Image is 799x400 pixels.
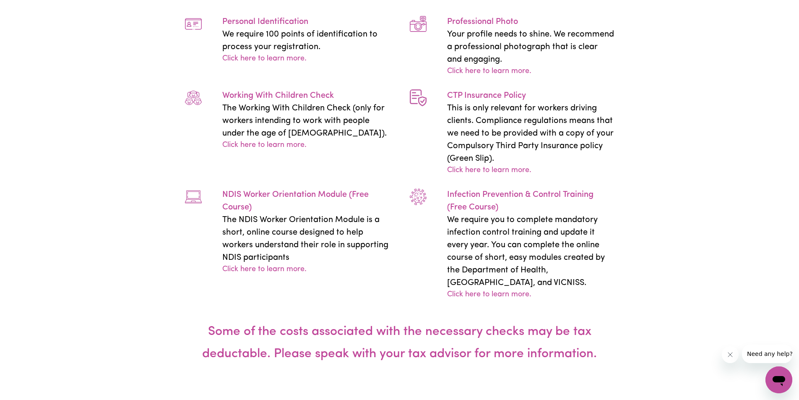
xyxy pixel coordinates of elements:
iframe: Message from company [742,345,792,363]
p: The Working With Children Check (only for workers intending to work with people under the age of ... [222,102,390,140]
p: Working With Children Check [222,89,390,102]
iframe: Close message [722,346,739,363]
iframe: Button to launch messaging window [765,366,792,393]
p: Infection Prevention & Control Training (Free Course) [447,188,614,214]
p: We require you to complete mandatory infection control training and update it every year. You can... [447,214,614,289]
p: CTP Insurance Policy [447,89,614,102]
img: require-24.5839ea8f.png [410,89,427,106]
p: Your profile needs to shine. We recommend a professional photograph that is clear and engaging. [447,28,614,66]
p: Personal Identification [222,16,390,28]
img: require-23.afc0f009.png [410,16,427,32]
p: NDIS Worker Orientation Module (Free Course) [222,188,390,214]
h4: Some of the costs associated with the necessary checks may be tax deductable. Please speak with y... [178,301,621,385]
a: Click here to learn more. [222,264,307,275]
a: Click here to learn more. [447,66,531,77]
a: Click here to learn more. [447,165,531,176]
a: Click here to learn more. [447,289,531,301]
img: require-14.74c12e47.png [185,89,202,106]
p: This is only relevant for workers driving clients. Compliance regulations means that we need to b... [447,102,614,165]
a: Click here to learn more. [222,53,307,65]
span: Need any help? [5,6,51,13]
p: The NDIS Worker Orientation Module is a short, online course designed to help workers understand ... [222,214,390,264]
p: We require 100 points of identification to process your registration. [222,28,390,53]
a: Click here to learn more. [222,140,307,151]
p: Professional Photo [447,16,614,28]
img: require-26.eea9f5f5.png [410,188,427,205]
img: require-13.acbe3b74.png [185,16,202,32]
img: require-25.67985ad0.png [185,188,202,205]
